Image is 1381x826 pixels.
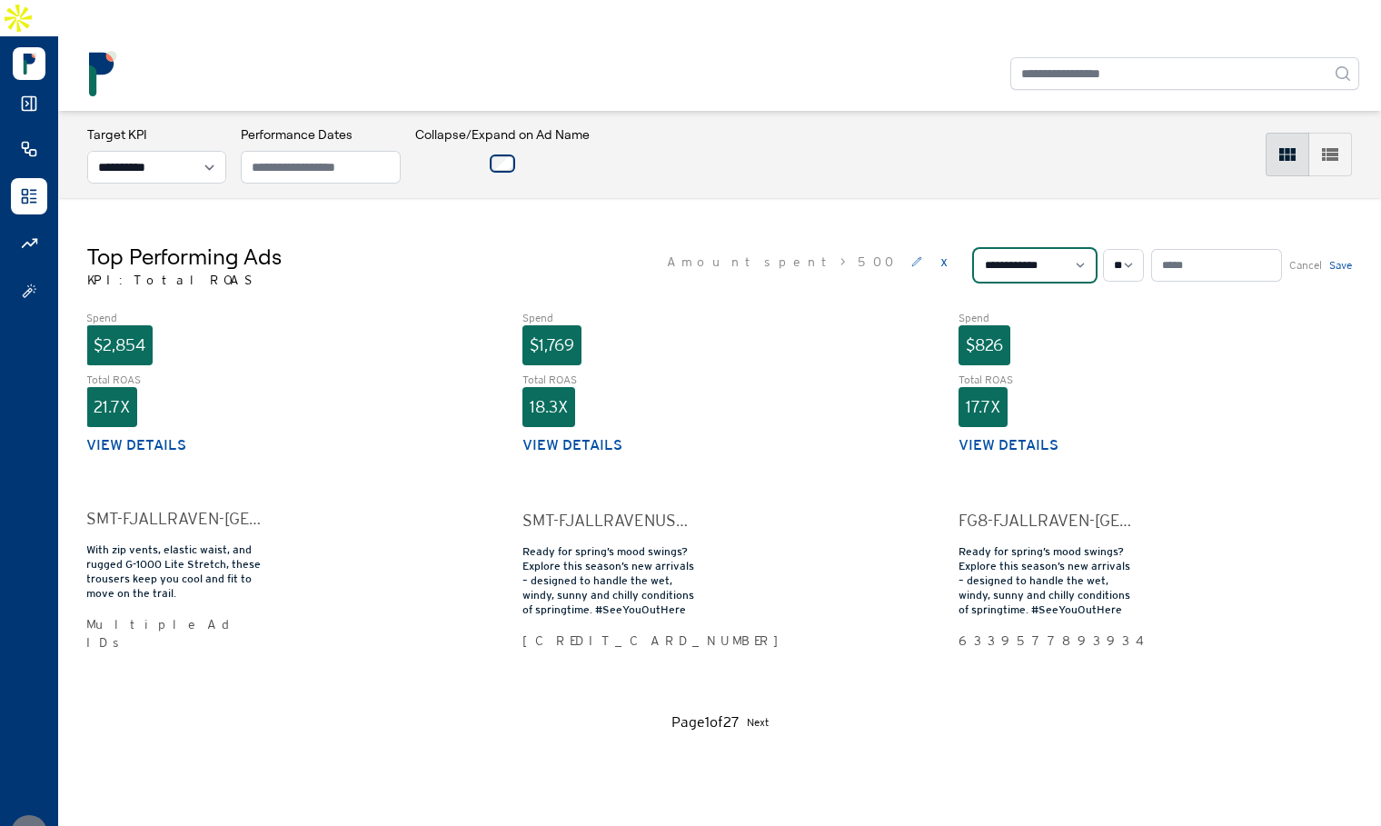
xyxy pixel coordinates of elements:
[1329,258,1352,273] button: Save
[86,325,153,365] div: $2,854
[522,632,697,650] div: [CREDIT_CARD_NUMBER]
[959,325,1010,365] div: $826
[522,373,697,387] div: Total ROAS
[86,311,261,325] div: Spend
[959,508,1133,533] div: FG8-FJALLRAVEN-[GEOGRAPHIC_DATA]-FACEBOOK-SOCIAL-OUTDOOR-SPRING23-GALGANG6s-COLLECTION
[241,125,401,144] h3: Performance Dates
[522,434,622,456] button: View details
[86,387,137,427] div: 21.7X
[80,51,125,96] img: logo
[87,125,226,144] h3: Target KPI
[667,253,897,271] span: Amount spent > 500
[959,373,1133,387] div: Total ROAS
[87,271,282,289] p: KPI: Total ROAS
[671,712,740,733] div: Page 1 of 27
[522,508,697,533] div: SMT-FJALLRAVENUSA-FACEBOOK-SOCIAL-OUTDOOR-SPRING23-HELPING6s-COLLECTION
[959,434,1058,456] button: View details
[959,311,1133,325] div: Spend
[959,544,1133,617] div: Ready for spring’s mood swings? Explore this season’s new arrivals – designed to handle the wet, ...
[522,544,697,617] div: Ready for spring’s mood swings? Explore this season’s new arrivals – designed to handle the wet, ...
[86,373,261,387] div: Total ROAS
[13,47,45,80] img: Logo
[86,506,261,532] div: SMT-FJALLRAVEN-[GEOGRAPHIC_DATA]-FACEBOOK-SOCIAL-052025-SS25-MSC-ABISKOHYBRIDTROUSER-MEN-VIDEO
[522,311,697,325] div: Spend
[959,632,1133,650] div: 6339577893934
[747,712,769,733] button: Next
[415,125,590,144] h3: Collapse/Expand on Ad Name
[522,325,581,365] div: $1,769
[86,615,261,652] div: Multiple Ad IDs
[937,247,951,276] button: x
[86,434,186,456] button: View details
[959,387,1008,427] div: 17.7X
[87,242,282,271] h5: Top Performing Ads
[1289,258,1322,273] button: Cancel
[86,542,261,601] div: With zip vents, elastic waist, and rugged G-1000 Lite Stretch, these trousers keep you cool and f...
[522,387,575,427] div: 18.3X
